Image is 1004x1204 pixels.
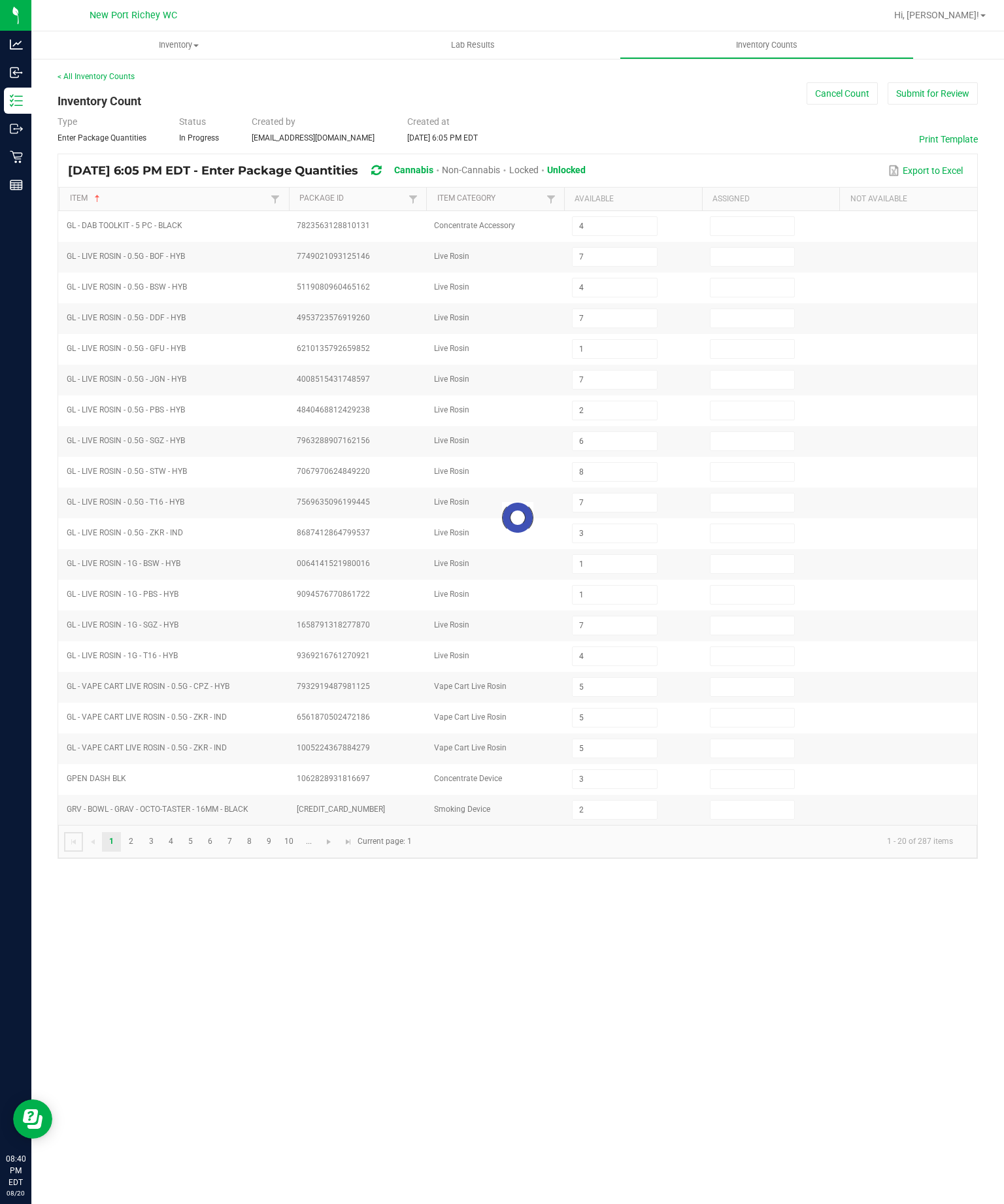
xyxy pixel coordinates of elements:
[10,94,23,107] inline-svg: Inventory
[179,116,206,127] span: Status
[324,837,334,847] span: Go to the next page
[102,832,121,852] a: Page 1
[442,165,500,175] span: Non-Cannabis
[320,832,339,852] a: Go to the next page
[31,39,326,51] span: Inventory
[58,72,135,81] a: < All Inventory Counts
[564,188,702,211] th: Available
[10,66,23,79] inline-svg: Inbound
[68,159,595,183] div: [DATE] 6:05 PM EDT - Enter Package Quantities
[885,159,966,182] button: Export to Excel
[10,122,23,135] inline-svg: Outbound
[420,831,963,852] kendo-pager-info: 1 - 20 of 287 items
[252,116,295,127] span: Created by
[58,133,146,142] span: Enter Package Quantities
[339,832,358,852] a: Go to the last page
[543,191,559,207] a: Filter
[509,165,539,175] span: Locked
[620,31,914,59] a: Inventory Counts
[839,188,977,211] th: Not Available
[90,10,177,21] span: New Port Richey WC
[252,133,375,142] span: [EMAIL_ADDRESS][DOMAIN_NAME]
[92,193,103,204] span: Sortable
[807,82,878,105] button: Cancel Count
[267,191,283,207] a: Filter
[259,832,278,852] a: Page 9
[58,825,977,858] kendo-pager: Current page: 1
[547,165,586,175] span: Unlocked
[220,832,239,852] a: Page 7
[179,133,219,142] span: In Progress
[122,832,141,852] a: Page 2
[718,39,815,51] span: Inventory Counts
[161,832,180,852] a: Page 4
[299,193,405,204] a: Package IdSortable
[280,832,299,852] a: Page 10
[343,837,354,847] span: Go to the last page
[10,38,23,51] inline-svg: Analytics
[405,191,421,207] a: Filter
[142,832,161,852] a: Page 3
[201,832,220,852] a: Page 6
[31,31,326,59] a: Inventory
[299,832,318,852] a: Page 11
[58,116,77,127] span: Type
[407,133,478,142] span: [DATE] 6:05 PM EDT
[394,165,433,175] span: Cannabis
[888,82,978,105] button: Submit for Review
[10,178,23,192] inline-svg: Reports
[6,1153,25,1188] p: 08:40 PM EDT
[407,116,450,127] span: Created at
[6,1188,25,1198] p: 08/20
[13,1099,52,1139] iframe: Resource center
[240,832,259,852] a: Page 8
[702,188,840,211] th: Assigned
[181,832,200,852] a: Page 5
[437,193,543,204] a: Item CategorySortable
[894,10,979,20] span: Hi, [PERSON_NAME]!
[10,150,23,163] inline-svg: Retail
[70,193,268,204] a: ItemSortable
[919,133,978,146] button: Print Template
[433,39,512,51] span: Lab Results
[326,31,620,59] a: Lab Results
[58,94,141,108] span: Inventory Count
